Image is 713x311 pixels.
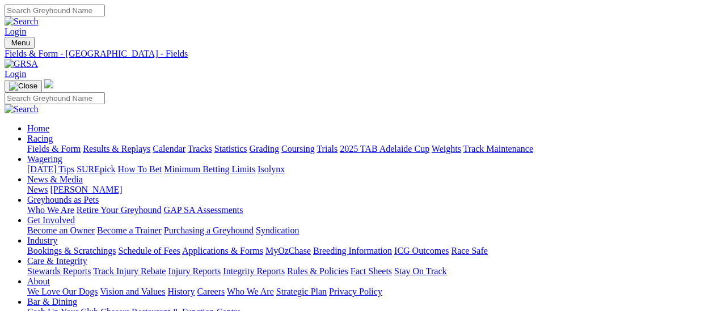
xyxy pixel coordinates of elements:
a: Isolynx [258,164,285,174]
button: Toggle navigation [5,80,42,92]
a: Fields & Form [27,144,81,154]
a: Privacy Policy [329,287,382,296]
a: Wagering [27,154,62,164]
a: SUREpick [77,164,115,174]
button: Toggle navigation [5,37,35,49]
a: Track Maintenance [463,144,533,154]
a: Vision and Values [100,287,165,296]
a: History [167,287,195,296]
a: Results & Replays [83,144,150,154]
img: Search [5,16,39,27]
a: About [27,276,50,286]
div: Industry [27,246,708,256]
a: Stay On Track [394,266,446,276]
a: News & Media [27,174,83,184]
a: [DATE] Tips [27,164,74,174]
a: Integrity Reports [223,266,285,276]
span: Menu [11,39,30,47]
a: Greyhounds as Pets [27,195,99,205]
a: Fields & Form - [GEOGRAPHIC_DATA] - Fields [5,49,708,59]
a: Schedule of Fees [118,246,180,255]
a: Applications & Forms [182,246,263,255]
a: Careers [197,287,225,296]
div: Racing [27,144,708,154]
a: Fact Sheets [351,266,392,276]
a: Bookings & Scratchings [27,246,116,255]
a: [PERSON_NAME] [50,185,122,194]
a: Industry [27,236,57,245]
a: Trials [317,144,337,154]
div: Care & Integrity [27,266,708,276]
a: Coursing [281,144,315,154]
a: ICG Outcomes [394,246,449,255]
input: Search [5,92,105,104]
a: Stewards Reports [27,266,91,276]
a: Strategic Plan [276,287,327,296]
a: Get Involved [27,215,75,225]
a: Tracks [188,144,212,154]
a: Login [5,27,26,36]
a: Who We Are [227,287,274,296]
div: Get Involved [27,225,708,236]
a: Syndication [256,225,299,235]
a: Bar & Dining [27,297,77,306]
div: About [27,287,708,297]
a: News [27,185,48,194]
a: Racing [27,134,53,143]
img: logo-grsa-white.png [44,79,53,88]
img: Close [9,82,37,91]
a: Login [5,69,26,79]
a: Care & Integrity [27,256,87,266]
a: Retire Your Greyhound [77,205,162,215]
a: Statistics [214,144,247,154]
a: Purchasing a Greyhound [164,225,254,235]
a: Grading [250,144,279,154]
input: Search [5,5,105,16]
div: Wagering [27,164,708,174]
a: Race Safe [451,246,487,255]
img: Search [5,104,39,114]
a: GAP SA Assessments [164,205,243,215]
a: Who We Are [27,205,74,215]
a: Injury Reports [168,266,221,276]
div: Greyhounds as Pets [27,205,708,215]
a: Become a Trainer [97,225,162,235]
a: MyOzChase [265,246,311,255]
a: Weights [432,144,461,154]
a: 2025 TAB Adelaide Cup [340,144,429,154]
a: How To Bet [118,164,162,174]
a: Home [27,123,49,133]
a: Become an Owner [27,225,95,235]
a: Minimum Betting Limits [164,164,255,174]
a: Rules & Policies [287,266,348,276]
a: Breeding Information [313,246,392,255]
a: Calendar [153,144,185,154]
a: We Love Our Dogs [27,287,98,296]
a: Track Injury Rebate [93,266,166,276]
div: News & Media [27,185,708,195]
img: GRSA [5,59,38,69]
